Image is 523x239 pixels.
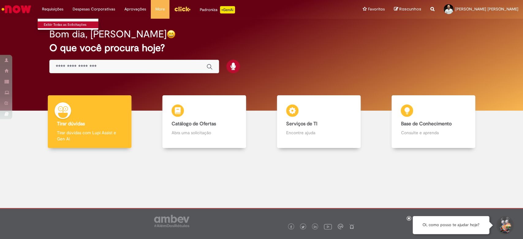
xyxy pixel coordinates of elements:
span: [PERSON_NAME] [PERSON_NAME] [455,6,518,12]
img: happy-face.png [167,30,176,39]
img: ServiceNow [1,3,32,15]
a: Tirar dúvidas Tirar dúvidas com Lupi Assist e Gen Ai [32,95,147,148]
a: Exibir Todas as Solicitações [38,21,105,28]
img: logo_footer_ambev_rotulo_gray.png [154,215,189,227]
img: logo_footer_youtube.png [324,222,332,230]
img: logo_footer_naosei.png [349,224,354,229]
span: Favoritos [368,6,385,12]
a: Base de Conhecimento Consulte e aprenda [376,95,491,148]
img: click_logo_yellow_360x200.png [174,4,191,13]
img: logo_footer_workplace.png [338,224,343,229]
b: Tirar dúvidas [57,121,85,127]
button: Iniciar Conversa de Suporte [495,216,514,234]
span: Despesas Corporativas [73,6,115,12]
span: Rascunhos [399,6,421,12]
img: logo_footer_facebook.png [290,226,293,229]
div: Padroniza [200,6,235,13]
b: Serviços de TI [286,121,317,127]
p: Abra uma solicitação [172,130,237,136]
a: Serviços de TI Encontre ajuda [262,95,376,148]
p: +GenAi [220,6,235,13]
p: Encontre ajuda [286,130,351,136]
a: Rascunhos [394,6,421,12]
h2: Bom dia, [PERSON_NAME] [49,29,167,40]
span: Requisições [42,6,63,12]
p: Tirar dúvidas com Lupi Assist e Gen Ai [57,130,122,142]
b: Catálogo de Ofertas [172,121,216,127]
p: Consulte e aprenda [401,130,466,136]
div: Oi, como posso te ajudar hoje? [413,216,489,234]
img: logo_footer_linkedin.png [314,225,317,229]
img: logo_footer_twitter.png [301,226,305,229]
ul: Requisições [37,18,99,30]
a: Catálogo de Ofertas Abra uma solicitação [147,95,261,148]
h2: O que você procura hoje? [49,43,474,53]
b: Base de Conhecimento [401,121,451,127]
span: More [155,6,165,12]
span: Aprovações [124,6,146,12]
